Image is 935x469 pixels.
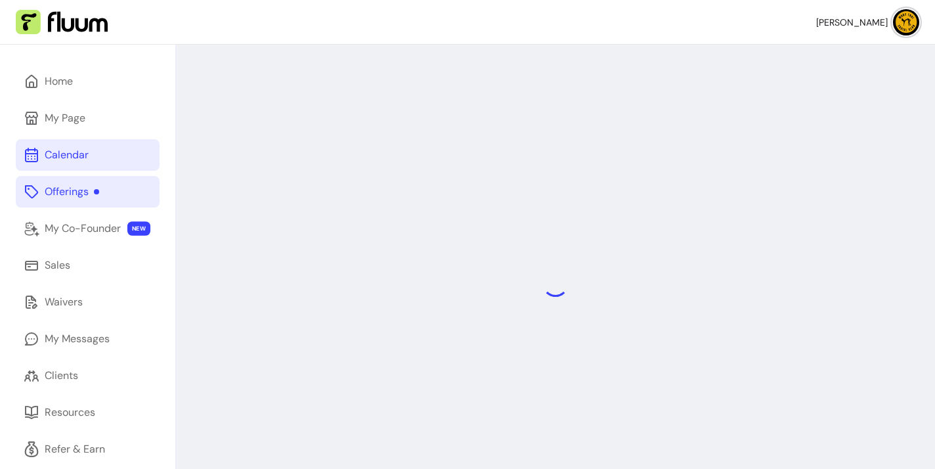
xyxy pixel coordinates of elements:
[45,184,99,200] div: Offerings
[816,16,888,29] span: [PERSON_NAME]
[45,257,70,273] div: Sales
[16,434,160,465] a: Refer & Earn
[45,331,110,347] div: My Messages
[45,147,89,163] div: Calendar
[893,9,919,35] img: avatar
[816,9,919,35] button: avatar[PERSON_NAME]
[16,397,160,428] a: Resources
[16,176,160,208] a: Offerings
[127,221,150,236] span: NEW
[16,250,160,281] a: Sales
[16,360,160,391] a: Clients
[45,441,105,457] div: Refer & Earn
[16,139,160,171] a: Calendar
[16,66,160,97] a: Home
[16,286,160,318] a: Waivers
[45,294,83,310] div: Waivers
[16,323,160,355] a: My Messages
[16,213,160,244] a: My Co-Founder NEW
[16,10,108,35] img: Fluum Logo
[45,74,73,89] div: Home
[45,405,95,420] div: Resources
[45,221,121,236] div: My Co-Founder
[16,102,160,134] a: My Page
[45,110,85,126] div: My Page
[542,271,569,297] div: Loading
[45,368,78,384] div: Clients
